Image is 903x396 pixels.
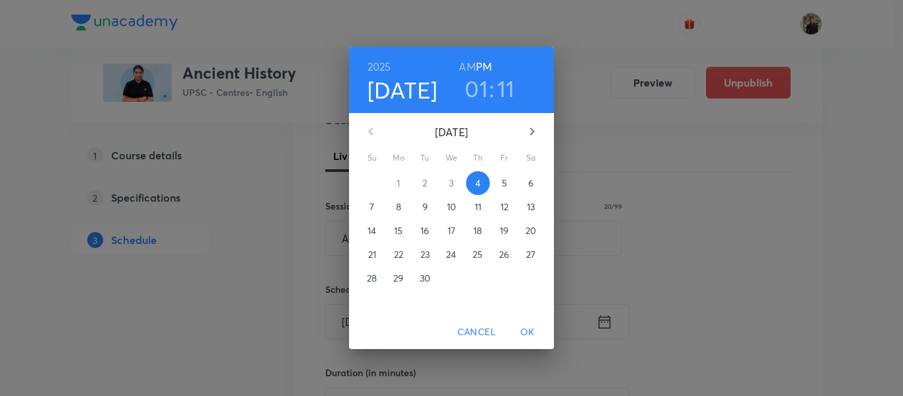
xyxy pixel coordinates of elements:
[492,171,516,195] button: 5
[422,200,428,214] p: 9
[420,248,430,261] p: 23
[440,219,463,243] button: 17
[413,266,437,290] button: 30
[500,200,508,214] p: 12
[367,272,377,285] p: 28
[506,320,549,344] button: OK
[492,151,516,165] span: Fr
[457,324,496,340] span: Cancel
[526,224,536,237] p: 20
[475,177,481,190] p: 4
[413,243,437,266] button: 23
[387,243,411,266] button: 22
[459,58,475,76] button: AM
[420,272,430,285] p: 30
[492,243,516,266] button: 26
[440,243,463,266] button: 24
[466,243,490,266] button: 25
[440,195,463,219] button: 10
[473,224,482,237] p: 18
[519,243,543,266] button: 27
[466,151,490,165] span: Th
[420,224,429,237] p: 16
[360,243,384,266] button: 21
[526,248,535,261] p: 27
[492,195,516,219] button: 12
[500,224,508,237] p: 19
[502,177,507,190] p: 5
[394,248,403,261] p: 22
[447,200,456,214] p: 10
[452,320,501,344] button: Cancel
[413,195,437,219] button: 9
[360,195,384,219] button: 7
[466,195,490,219] button: 11
[387,151,411,165] span: Mo
[519,151,543,165] span: Sa
[413,219,437,243] button: 16
[466,219,490,243] button: 18
[492,219,516,243] button: 19
[519,195,543,219] button: 13
[368,248,376,261] p: 21
[527,200,535,214] p: 13
[475,200,481,214] p: 11
[499,248,509,261] p: 26
[393,272,403,285] p: 29
[387,124,516,140] p: [DATE]
[360,266,384,290] button: 28
[370,200,374,214] p: 7
[466,171,490,195] button: 4
[387,195,411,219] button: 8
[368,224,376,237] p: 14
[519,219,543,243] button: 20
[368,58,391,76] button: 2025
[360,219,384,243] button: 14
[519,171,543,195] button: 6
[489,75,494,102] h3: :
[368,76,438,104] button: [DATE]
[394,224,403,237] p: 15
[497,75,515,102] button: 11
[465,75,488,102] button: 01
[476,58,492,76] button: PM
[413,151,437,165] span: Tu
[448,224,455,237] p: 17
[387,266,411,290] button: 29
[440,151,463,165] span: We
[473,248,483,261] p: 25
[512,324,543,340] span: OK
[387,219,411,243] button: 15
[446,248,456,261] p: 24
[528,177,533,190] p: 6
[360,151,384,165] span: Su
[396,200,401,214] p: 8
